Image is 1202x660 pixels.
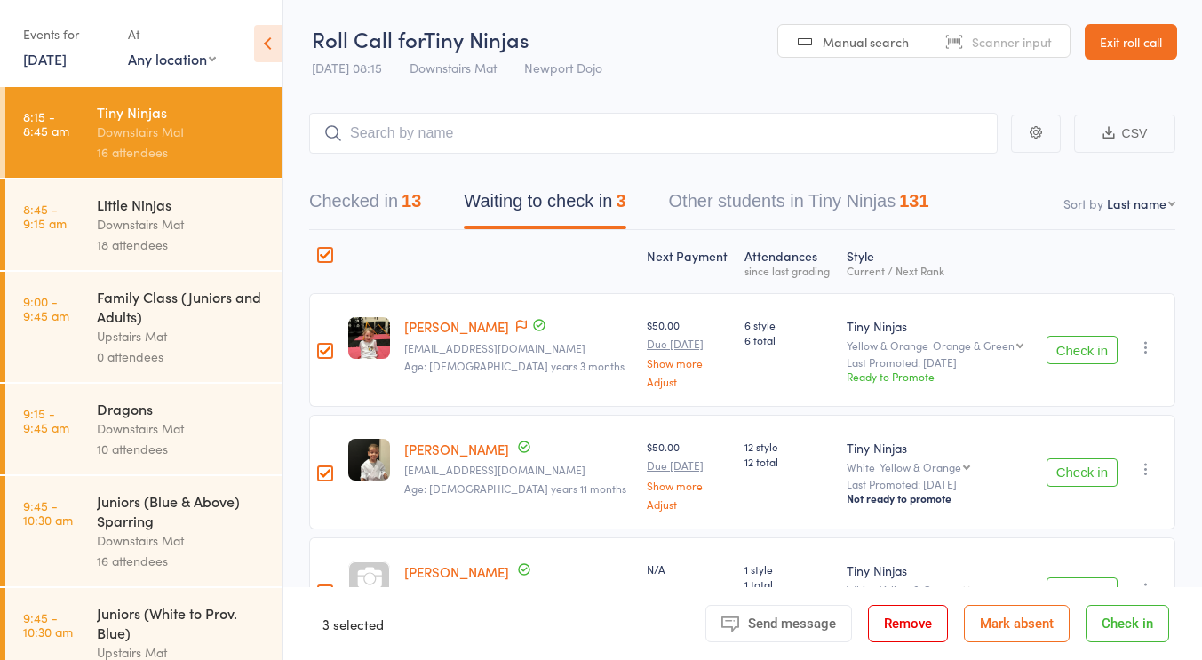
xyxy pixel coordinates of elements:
[1047,577,1118,606] button: Check in
[847,265,1029,276] div: Current / Next Rank
[847,478,1029,490] small: Last Promoted: [DATE]
[616,191,625,211] div: 3
[404,342,633,354] small: aislinn0042@gmail.com
[404,317,509,336] a: [PERSON_NAME]
[5,384,282,474] a: 9:15 -9:45 amDragonsDownstairs Mat10 attendees
[312,24,424,53] span: Roll Call for
[404,586,633,599] small: ckler233@gmail.com
[847,369,1029,384] div: Ready to Promote
[964,605,1070,642] button: Mark absent
[1063,195,1103,212] label: Sort by
[309,113,998,154] input: Search by name
[128,49,216,68] div: Any location
[322,605,384,642] div: 3 selected
[402,191,421,211] div: 13
[744,454,832,469] span: 12 total
[97,214,267,235] div: Downstairs Mat
[647,498,730,510] a: Adjust
[737,238,840,285] div: Atten­dances
[97,399,267,418] div: Dragons
[744,561,832,577] span: 1 style
[5,272,282,382] a: 9:00 -9:45 amFamily Class (Juniors and Adults)Upstairs Mat0 attendees
[744,265,832,276] div: since last grading
[97,551,267,571] div: 16 attendees
[404,481,626,496] span: Age: [DEMOGRAPHIC_DATA] years 11 months
[23,109,69,138] time: 8:15 - 8:45 am
[23,202,67,230] time: 8:45 - 9:15 am
[23,49,67,68] a: [DATE]
[1047,458,1118,487] button: Check in
[744,439,832,454] span: 12 style
[647,480,730,491] a: Show more
[840,238,1036,285] div: Style
[309,182,421,229] button: Checked in13
[847,356,1029,369] small: Last Promoted: [DATE]
[880,461,961,473] div: Yellow & Orange
[647,561,730,577] div: N/A
[404,440,509,458] a: [PERSON_NAME]
[23,294,69,322] time: 9:00 - 9:45 am
[97,530,267,551] div: Downstairs Mat
[1086,605,1169,642] button: Check in
[23,20,110,49] div: Events for
[647,317,730,387] div: $50.00
[744,577,832,592] span: 1 total
[847,439,1029,457] div: Tiny Ninjas
[880,584,961,595] div: Yellow & Orange
[647,338,730,350] small: Due [DATE]
[97,102,267,122] div: Tiny Ninjas
[424,24,529,53] span: Tiny Ninjas
[705,605,852,642] button: Send message
[1085,24,1177,60] a: Exit roll call
[847,491,1029,505] div: Not ready to promote
[97,603,267,642] div: Juniors (White to Prov. Blue)
[647,376,730,387] a: Adjust
[5,476,282,586] a: 9:45 -10:30 amJuniors (Blue & Above) SparringDownstairs Mat16 attendees
[348,439,390,481] img: image1752877640.png
[97,122,267,142] div: Downstairs Mat
[410,59,497,76] span: Downstairs Mat
[23,610,73,639] time: 9:45 - 10:30 am
[744,332,832,347] span: 6 total
[972,33,1052,51] span: Scanner input
[847,461,1029,473] div: White
[823,33,909,51] span: Manual search
[744,317,832,332] span: 6 style
[524,59,602,76] span: Newport Dojo
[5,87,282,178] a: 8:15 -8:45 amTiny NinjasDownstairs Mat16 attendees
[669,182,929,229] button: Other students in Tiny Ninjas131
[312,59,382,76] span: [DATE] 08:15
[128,20,216,49] div: At
[933,339,1015,351] div: Orange & Green
[1107,195,1166,212] div: Last name
[97,491,267,530] div: Juniors (Blue & Above) Sparring
[404,562,509,581] a: [PERSON_NAME]
[97,346,267,367] div: 0 attendees
[5,179,282,270] a: 8:45 -9:15 amLittle NinjasDownstairs Mat18 attendees
[97,235,267,255] div: 18 attendees
[97,439,267,459] div: 10 attendees
[647,439,730,509] div: $50.00
[97,287,267,326] div: Family Class (Juniors and Adults)
[97,418,267,439] div: Downstairs Mat
[899,191,928,211] div: 131
[97,142,267,163] div: 16 attendees
[1074,115,1175,153] button: CSV
[404,464,633,476] small: laurahooper8@hotmail.com
[348,317,390,359] img: image1740778363.png
[748,616,836,632] span: Send message
[404,358,625,373] span: Age: [DEMOGRAPHIC_DATA] years 3 months
[23,498,73,527] time: 9:45 - 10:30 am
[97,195,267,214] div: Little Ninjas
[868,605,948,642] button: Remove
[847,584,1029,595] div: White
[847,561,1029,579] div: Tiny Ninjas
[640,238,737,285] div: Next Payment
[647,357,730,369] a: Show more
[847,317,1029,335] div: Tiny Ninjas
[647,459,730,472] small: Due [DATE]
[1047,336,1118,364] button: Check in
[464,182,625,229] button: Waiting to check in3
[97,326,267,346] div: Upstairs Mat
[847,339,1029,351] div: Yellow & Orange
